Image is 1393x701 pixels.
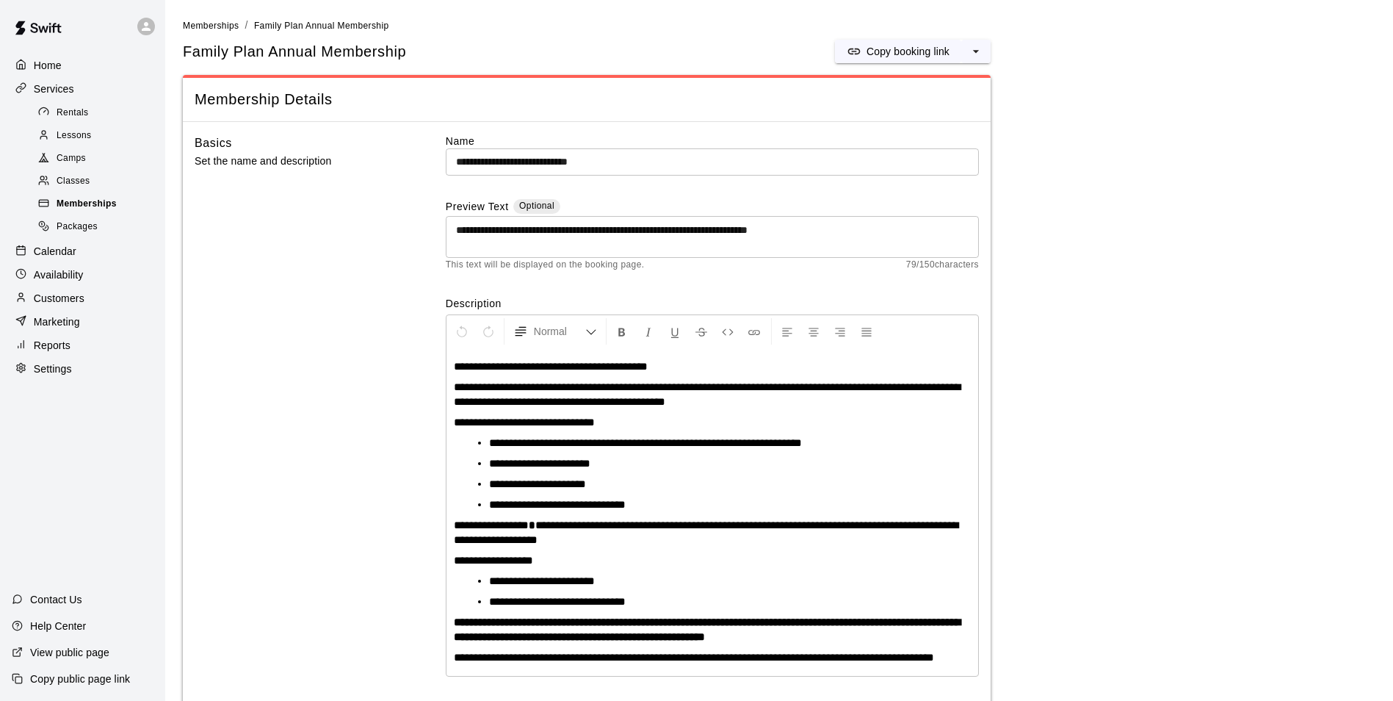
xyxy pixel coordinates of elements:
[609,318,634,345] button: Format Bold
[57,106,89,121] span: Rentals
[866,44,949,59] p: Copy booking link
[183,42,406,62] span: Family Plan Annual Membership
[854,318,879,345] button: Justify Align
[30,645,109,660] p: View public page
[446,296,979,311] label: Description
[34,291,84,306] p: Customers
[30,672,130,686] p: Copy public page link
[183,18,1375,34] nav: breadcrumb
[57,174,90,189] span: Classes
[35,216,165,239] a: Packages
[35,194,159,215] div: Memberships
[828,318,853,345] button: Right Align
[715,318,740,345] button: Insert Code
[742,318,767,345] button: Insert Link
[35,170,165,193] a: Classes
[961,40,991,63] button: select merge strategy
[449,318,474,345] button: Undo
[507,318,603,345] button: Formatting Options
[12,54,153,76] a: Home
[34,58,62,73] p: Home
[35,124,165,147] a: Lessons
[35,217,159,237] div: Packages
[446,199,509,216] label: Preview Text
[446,134,979,148] label: Name
[34,314,80,329] p: Marketing
[34,267,84,282] p: Availability
[34,338,70,353] p: Reports
[906,258,979,273] span: 79 / 150 characters
[534,324,585,339] span: Normal
[57,220,98,234] span: Packages
[57,151,86,166] span: Camps
[519,201,554,211] span: Optional
[801,318,826,345] button: Center Align
[57,197,117,212] span: Memberships
[34,244,76,259] p: Calendar
[35,101,165,124] a: Rentals
[35,126,159,146] div: Lessons
[446,258,645,273] span: This text will be displayed on the booking page.
[835,40,961,63] button: Copy booking link
[12,311,153,333] a: Marketing
[12,334,153,356] a: Reports
[662,318,687,345] button: Format Underline
[35,148,165,170] a: Camps
[195,152,399,170] p: Set the name and description
[183,19,239,31] a: Memberships
[12,358,153,380] a: Settings
[195,90,979,109] span: Membership Details
[30,619,86,633] p: Help Center
[12,78,153,100] a: Services
[35,171,159,192] div: Classes
[636,318,661,345] button: Format Italics
[183,21,239,31] span: Memberships
[34,82,74,96] p: Services
[195,134,232,153] h6: Basics
[12,264,153,286] a: Availability
[245,18,247,33] li: /
[775,318,800,345] button: Left Align
[35,193,165,216] a: Memberships
[254,21,389,31] span: Family Plan Annual Membership
[57,129,92,143] span: Lessons
[35,148,159,169] div: Camps
[35,103,159,123] div: Rentals
[12,287,153,309] a: Customers
[689,318,714,345] button: Format Strikethrough
[476,318,501,345] button: Redo
[12,240,153,262] a: Calendar
[835,40,991,63] div: split button
[34,362,72,376] p: Settings
[30,592,82,607] p: Contact Us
